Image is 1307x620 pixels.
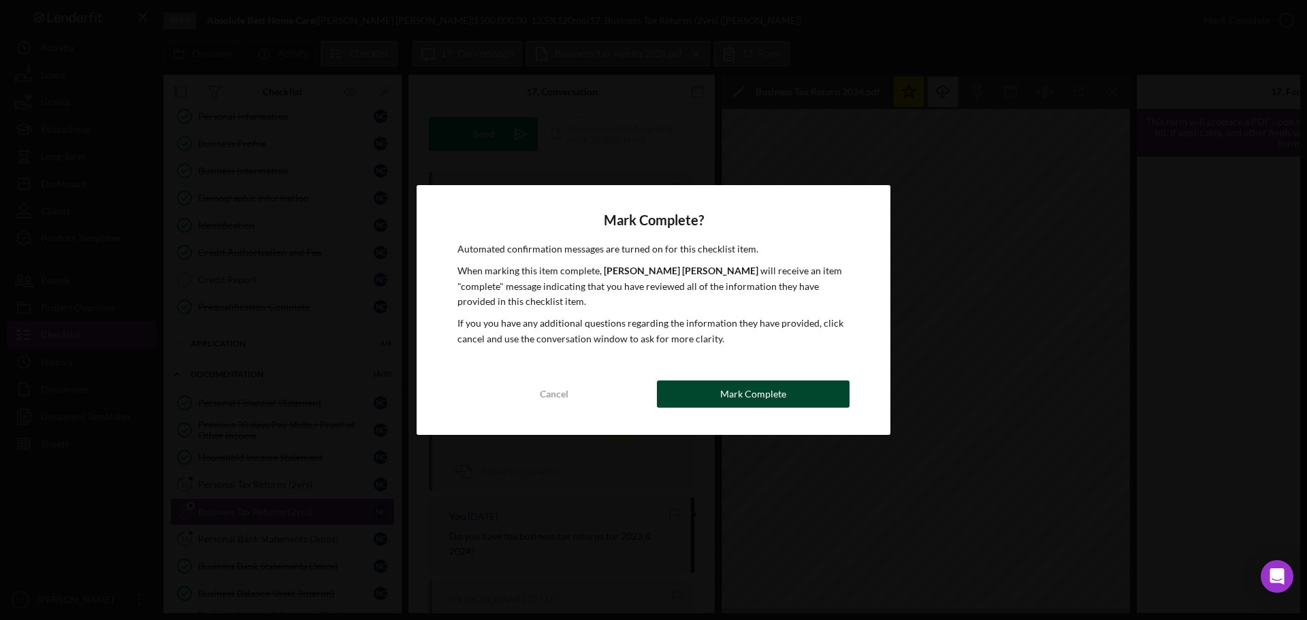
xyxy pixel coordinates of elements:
b: [PERSON_NAME] [PERSON_NAME] [604,265,758,276]
p: When marking this item complete, will receive an item "complete" message indicating that you have... [457,263,850,309]
p: Automated confirmation messages are turned on for this checklist item. [457,242,850,257]
div: Mark Complete [720,380,786,408]
div: Cancel [540,380,568,408]
p: If you you have any additional questions regarding the information they have provided, click canc... [457,316,850,346]
button: Cancel [457,380,650,408]
h4: Mark Complete? [457,212,850,228]
div: Open Intercom Messenger [1261,560,1293,593]
button: Mark Complete [657,380,850,408]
